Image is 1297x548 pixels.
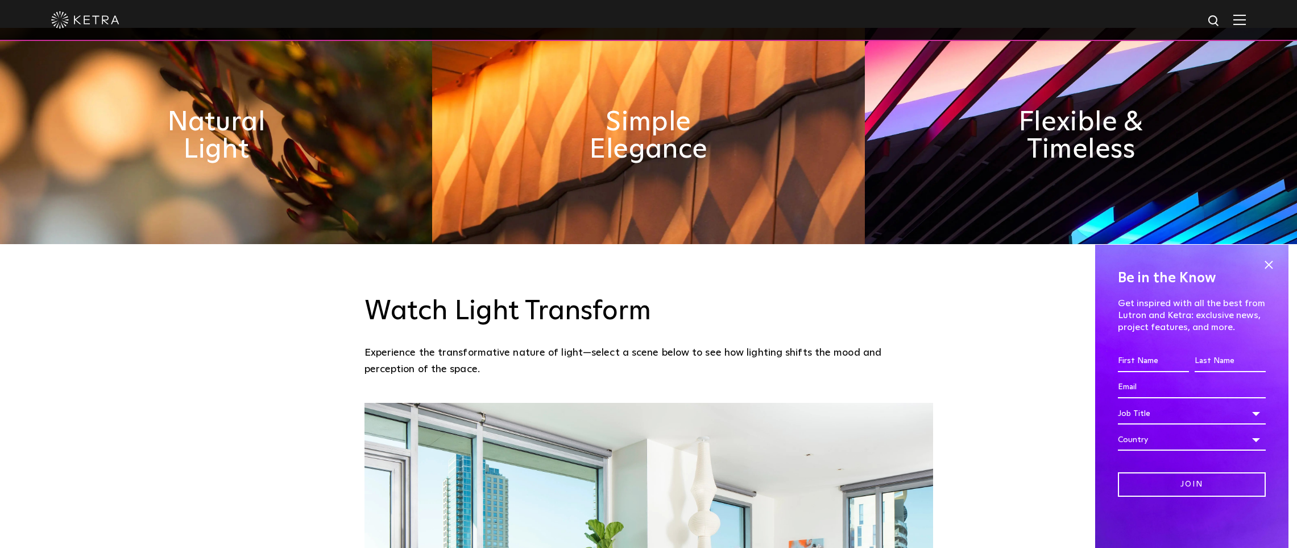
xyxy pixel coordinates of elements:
div: Job Title [1118,403,1266,425]
img: ketra-logo-2019-white [51,11,119,28]
p: Get inspired with all the best from Lutron and Ketra: exclusive news, project features, and more. [1118,298,1266,333]
img: Hamburger%20Nav.svg [1233,14,1246,25]
input: Last Name [1195,351,1266,372]
div: Country [1118,429,1266,451]
h2: Natural Light [138,109,294,163]
img: search icon [1207,14,1221,28]
h2: Simple Elegance [571,109,727,163]
h3: Watch Light Transform [364,295,933,328]
input: Email [1118,377,1266,398]
h2: Flexible & Timeless [1003,109,1159,163]
input: First Name [1118,351,1189,372]
h4: Be in the Know [1118,267,1266,289]
input: Join [1118,472,1266,497]
img: simple_elegance [432,28,864,244]
p: Experience the transformative nature of light—select a scene below to see how lighting shifts the... [364,345,927,377]
img: flexible_timeless_ketra [865,28,1297,244]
